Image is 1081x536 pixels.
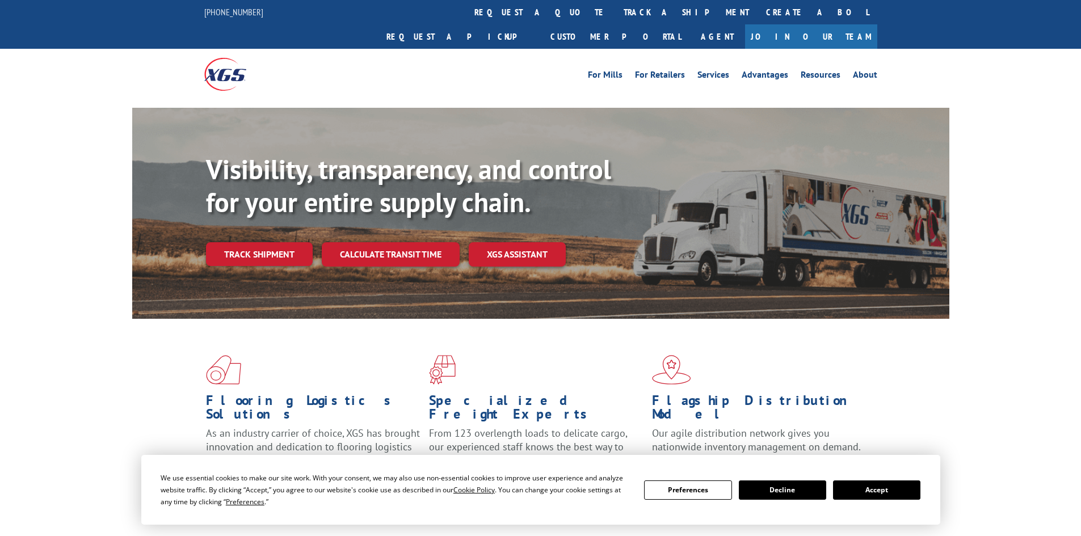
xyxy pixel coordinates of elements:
a: For Retailers [635,70,685,83]
span: Preferences [226,497,264,507]
a: Request a pickup [378,24,542,49]
h1: Flagship Distribution Model [652,394,867,427]
a: XGS ASSISTANT [469,242,566,267]
a: Resources [801,70,840,83]
a: [PHONE_NUMBER] [204,6,263,18]
a: Customer Portal [542,24,689,49]
b: Visibility, transparency, and control for your entire supply chain. [206,151,611,220]
div: We use essential cookies to make our site work. With your consent, we may also use non-essential ... [161,472,630,508]
img: xgs-icon-focused-on-flooring-red [429,355,456,385]
h1: Specialized Freight Experts [429,394,643,427]
a: Advantages [742,70,788,83]
span: Cookie Policy [453,485,495,495]
a: Track shipment [206,242,313,266]
a: Calculate transit time [322,242,460,267]
span: As an industry carrier of choice, XGS has brought innovation and dedication to flooring logistics... [206,427,420,467]
button: Preferences [644,480,731,500]
a: For Mills [588,70,622,83]
a: Services [697,70,729,83]
span: Our agile distribution network gives you nationwide inventory management on demand. [652,427,861,453]
a: About [853,70,877,83]
h1: Flooring Logistics Solutions [206,394,420,427]
img: xgs-icon-total-supply-chain-intelligence-red [206,355,241,385]
p: From 123 overlength loads to delicate cargo, our experienced staff knows the best way to move you... [429,427,643,477]
img: xgs-icon-flagship-distribution-model-red [652,355,691,385]
div: Cookie Consent Prompt [141,455,940,525]
button: Decline [739,480,826,500]
a: Agent [689,24,745,49]
a: Join Our Team [745,24,877,49]
button: Accept [833,480,920,500]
